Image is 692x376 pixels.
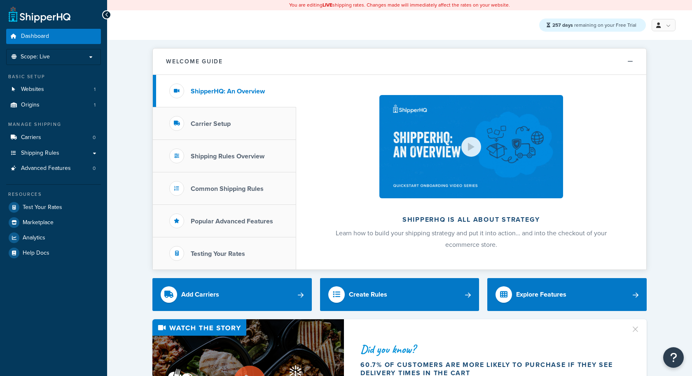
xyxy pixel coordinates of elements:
h3: ShipperHQ: An Overview [191,88,265,95]
span: Analytics [23,234,45,241]
h2: Welcome Guide [166,58,223,65]
span: Shipping Rules [21,150,59,157]
button: Welcome Guide [153,49,646,75]
li: Origins [6,97,101,113]
a: Websites1 [6,82,101,97]
span: Dashboard [21,33,49,40]
span: Advanced Features [21,165,71,172]
span: Websites [21,86,44,93]
span: Origins [21,102,40,109]
h3: Popular Advanced Features [191,218,273,225]
span: 0 [93,134,96,141]
a: Carriers0 [6,130,101,145]
span: Marketplace [23,219,54,226]
a: Help Docs [6,246,101,260]
span: 1 [94,102,96,109]
span: Help Docs [23,250,49,257]
a: Create Rules [320,278,479,311]
a: Explore Features [487,278,647,311]
button: Open Resource Center [663,347,684,368]
span: remaining on your Free Trial [552,21,636,29]
h2: ShipperHQ is all about strategy [318,216,624,223]
a: Analytics [6,230,101,245]
h3: Common Shipping Rules [191,185,264,193]
div: Manage Shipping [6,121,101,128]
div: Explore Features [516,289,566,300]
div: Did you know? [360,344,621,355]
div: Create Rules [349,289,387,300]
a: Advanced Features0 [6,161,101,176]
span: 1 [94,86,96,93]
b: LIVE [323,1,332,9]
span: Carriers [21,134,41,141]
img: ShipperHQ is all about strategy [379,95,563,198]
strong: 257 days [552,21,573,29]
span: Learn how to build your shipping strategy and put it into action… and into the checkout of your e... [336,228,607,249]
li: Advanced Features [6,161,101,176]
h3: Testing Your Rates [191,250,245,258]
span: Test Your Rates [23,204,62,211]
a: Add Carriers [152,278,312,311]
a: Dashboard [6,29,101,44]
a: Shipping Rules [6,146,101,161]
div: Basic Setup [6,73,101,80]
div: Resources [6,191,101,198]
h3: Shipping Rules Overview [191,153,264,160]
span: Scope: Live [21,53,50,60]
li: Websites [6,82,101,97]
span: 0 [93,165,96,172]
a: Marketplace [6,215,101,230]
a: Test Your Rates [6,200,101,215]
a: Origins1 [6,97,101,113]
li: Carriers [6,130,101,145]
h3: Carrier Setup [191,120,231,128]
div: Add Carriers [181,289,219,300]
